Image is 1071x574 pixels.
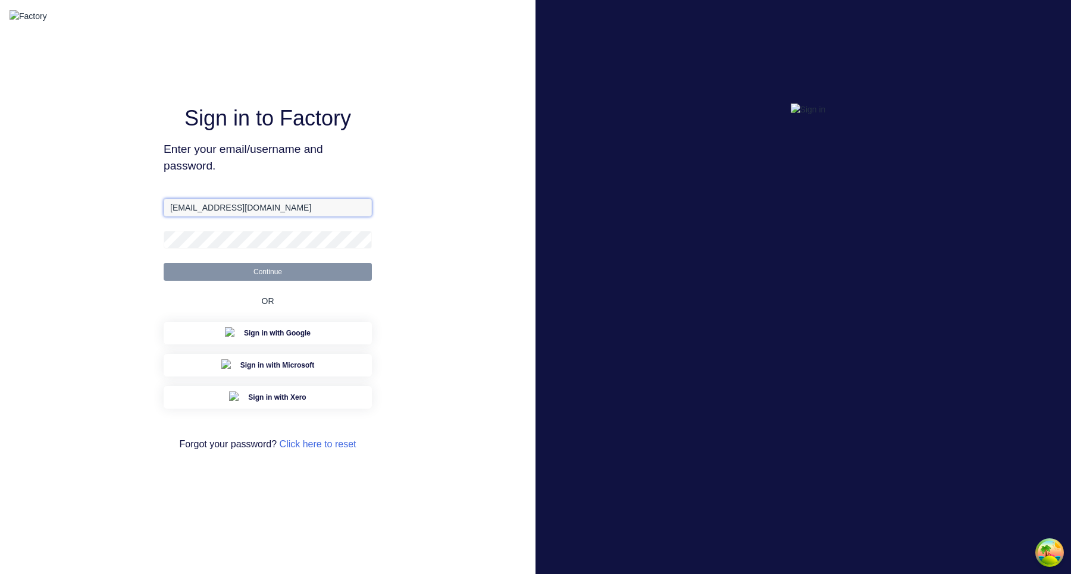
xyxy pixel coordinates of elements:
button: Xero Sign inSign in with Xero [164,386,372,409]
img: Microsoft Sign in [221,359,233,371]
img: Sign in [791,103,826,116]
span: Sign in with Google [244,328,311,338]
button: Continue [164,263,372,281]
span: Sign in with Microsoft [240,360,315,371]
button: Google Sign inSign in with Google [164,322,372,344]
div: OR [262,281,274,322]
button: Open Tanstack query devtools [1038,541,1061,564]
button: Microsoft Sign inSign in with Microsoft [164,354,372,377]
img: Google Sign in [225,327,237,339]
span: Enter your email/username and password. [164,141,372,175]
span: Forgot your password? [179,437,356,451]
input: Email/Username [164,199,372,217]
a: Click here to reset [280,439,356,449]
img: Factory [10,10,47,23]
h1: Sign in to Factory [184,105,351,131]
img: Xero Sign in [229,391,241,403]
span: Sign in with Xero [248,392,306,403]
